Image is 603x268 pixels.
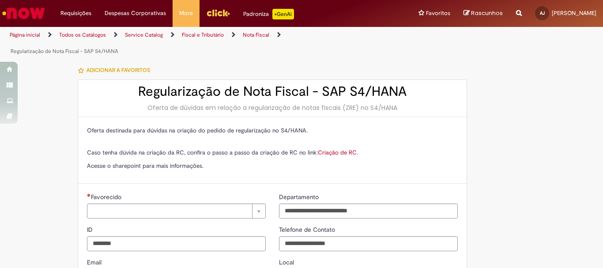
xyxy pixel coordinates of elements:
input: Departamento [279,204,458,219]
input: ID [87,236,266,251]
span: Despesas Corporativas [105,9,166,18]
span: More [179,9,193,18]
div: Padroniza [243,9,294,19]
img: click_logo_yellow_360x200.png [206,6,230,19]
input: Telefone de Contato [279,236,458,251]
span: Requisições [60,9,91,18]
span: Rascunhos [471,9,503,17]
a: Regularização de Nota Fiscal - SAP S4/HANA [11,48,118,55]
span: Acesse o sharepoint para mais informações. [87,162,204,170]
a: Página inicial [10,31,40,38]
img: ServiceNow [1,4,46,22]
span: Telefone de Contato [279,226,337,234]
span: Email [87,258,103,266]
span: ID [87,226,94,234]
span: Favoritos [426,9,450,18]
span: Necessários [87,193,91,197]
a: Fiscal e Tributário [182,31,224,38]
span: . [357,149,358,156]
span: Caso tenha dúvida na criação da RC, confira o passo a passo da criação de RC no link: [87,149,357,156]
span: Oferta destinada para dúvidas na criação do pedido de regularização no S4/HANA. [87,127,308,134]
p: +GenAi [272,9,294,19]
a: Rascunhos [464,9,503,18]
div: Oferta de dúvidas em relação a regularização de notas fiscais (ZRE) no S4/HANA [87,103,458,112]
ul: Trilhas de página [7,27,396,60]
span: Local [279,258,296,266]
span: Necessários - Favorecido [91,193,123,201]
span: Departamento [279,193,320,201]
span: [PERSON_NAME] [552,9,596,17]
a: Service Catalog [125,31,163,38]
span: AJ [540,10,545,16]
a: Limpar campo Favorecido [87,204,266,219]
button: Adicionar a Favoritos [78,61,155,79]
h2: Regularização de Nota Fiscal - SAP S4/HANA [87,84,458,99]
a: Todos os Catálogos [59,31,106,38]
a: Nota Fiscal [243,31,269,38]
a: Criação de RC [318,149,357,156]
span: Adicionar a Favoritos [87,67,150,74]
